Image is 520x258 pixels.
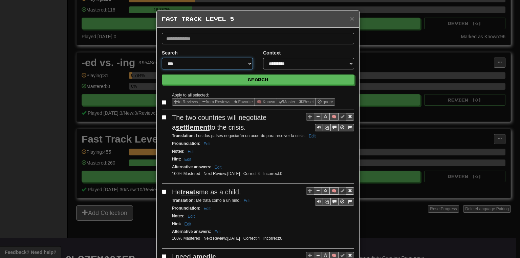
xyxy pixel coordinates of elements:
li: 100% Mastered [170,236,202,241]
strong: Translation : [172,133,195,138]
li: Correct: 4 [242,236,262,241]
button: Edit [186,213,197,220]
label: Context [263,49,281,56]
button: Edit [242,197,253,205]
strong: Pronunciation : [172,141,200,146]
button: Edit [182,220,193,228]
strong: Pronunciation : [172,206,200,211]
small: Me trata como a un niño. [172,198,253,203]
strong: Alternative answers : [172,165,211,169]
button: Edit [186,148,197,155]
strong: Hint : [172,157,181,162]
li: Next Review: [DATE] [202,236,241,241]
span: × [350,15,354,22]
button: Edit [213,228,224,236]
button: Edit [182,156,193,163]
button: Edit [201,140,213,148]
span: He me as a child. [172,188,241,196]
u: treats [181,188,199,196]
div: Sentence controls [315,198,354,206]
li: Next Review: [DATE] [202,171,241,177]
button: Search [162,74,354,85]
div: Sentence options [172,98,335,106]
button: 🧠 [329,187,339,195]
button: to Reviews [172,98,200,106]
li: Incorrect: 0 [262,171,284,177]
span: The two countries will negotiate a to the crisis. [172,114,266,131]
div: Sentence controls [306,187,354,206]
strong: Alternative answers : [172,229,211,234]
strong: Notes : [172,149,185,154]
small: Los dos países negociarán un acuerdo para resolver la crisis. [172,133,318,138]
h5: Fast Track Level 5 [162,16,354,22]
li: Incorrect: 0 [262,236,284,241]
button: Reset [297,98,316,106]
button: from Reviews [200,98,233,106]
u: settlement [176,124,210,131]
button: Master [277,98,298,106]
button: Favorite [232,98,255,106]
button: Edit [307,132,318,140]
button: Edit [201,205,213,212]
li: 100% Mastered [170,171,202,177]
button: 🧠 Known [255,98,277,106]
li: Correct: 4 [242,171,262,177]
strong: Hint : [172,221,181,226]
button: Ignore [316,98,335,106]
button: 🧠 [329,113,339,121]
label: Search [162,49,178,56]
div: Sentence controls [315,124,354,131]
button: Close [350,15,354,22]
div: Sentence controls [306,113,354,131]
button: Edit [213,164,224,171]
strong: Notes : [172,214,185,218]
strong: Translation : [172,198,195,203]
small: Apply to all selected: [172,93,209,98]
